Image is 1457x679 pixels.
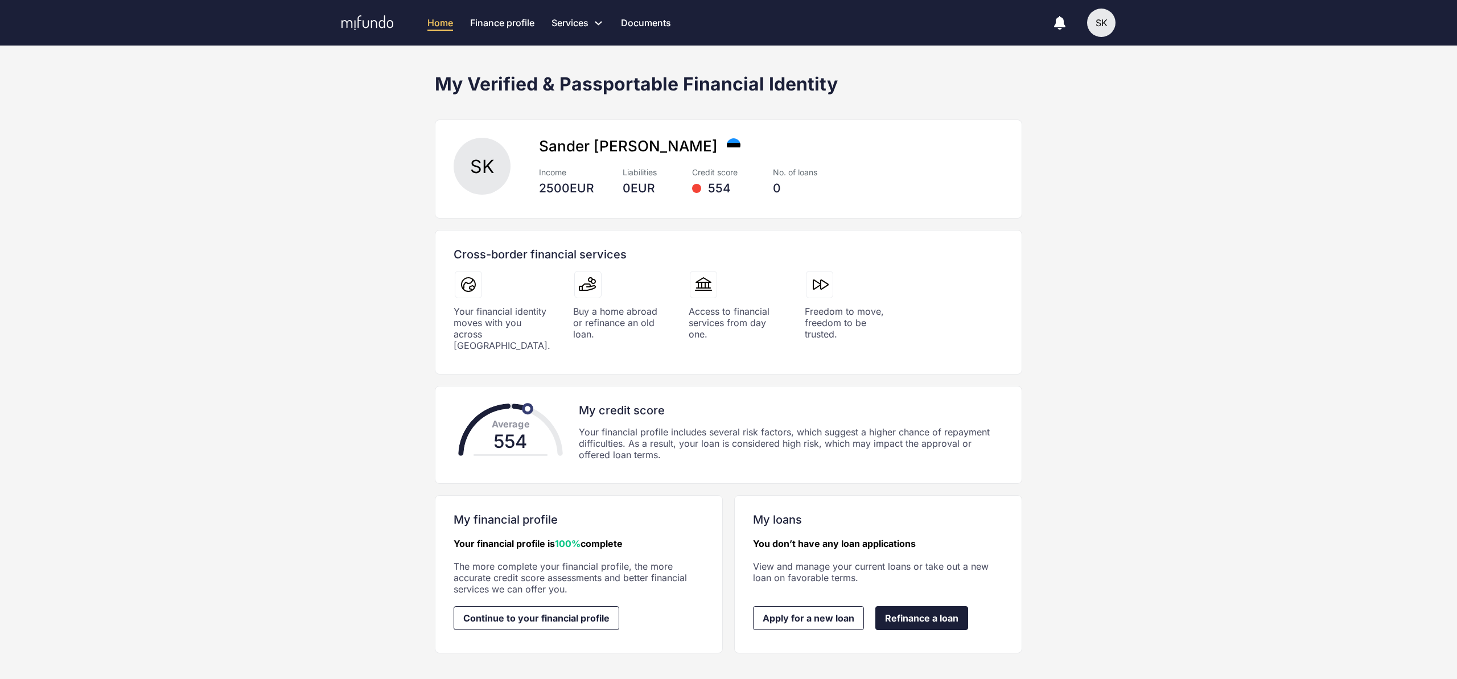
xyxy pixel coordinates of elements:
div: Liabilities [623,167,664,178]
div: Your financial profile includes several risk factors, which suggest a higher chance of repayment ... [579,426,1003,460]
span: Continue to your financial profile [463,613,610,623]
img: ee.svg [725,136,743,154]
a: Refinance a loan [875,606,968,630]
div: The more complete your financial profile, the more accurate credit score assessments and better f... [454,561,704,595]
span: Apply for a new loan [763,613,854,623]
div: Freedom to move, freedom to be trusted. [805,306,898,340]
div: Cross-border financial services [454,248,1003,261]
div: My financial profile [454,513,704,526]
div: 0 EUR [623,182,664,195]
div: Your financial profile is complete [454,538,704,549]
span: Refinance a loan [885,613,958,623]
div: Average [492,414,529,434]
div: No. of loans [773,167,824,178]
div: 2500 EUR [539,182,594,195]
div: Credit score [692,167,744,178]
a: Apply for a new loan [753,606,864,630]
div: View and manage your current loans or take out a new loan on favorable terms. [753,561,1003,583]
a: Continue to your financial profile [454,606,619,630]
div: You don’t have any loan applications [753,538,1003,549]
div: 0 [773,182,824,195]
div: 554 [484,436,537,449]
div: Buy a home abroad or refinance an old loan. [573,306,666,340]
div: My loans [753,513,1003,526]
div: Your financial identity moves with you across [GEOGRAPHIC_DATA]. [454,306,550,351]
div: SK [454,138,511,195]
div: My credit score [579,404,1003,417]
div: Income [539,167,594,178]
span: Sander [PERSON_NAME] [539,137,718,155]
h1: My Verified & Passportable Financial Identity [435,73,1022,96]
div: 554 [692,182,744,195]
button: SK [1087,9,1116,37]
span: 100% [555,538,581,549]
div: Access to financial services from day one. [689,306,781,340]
